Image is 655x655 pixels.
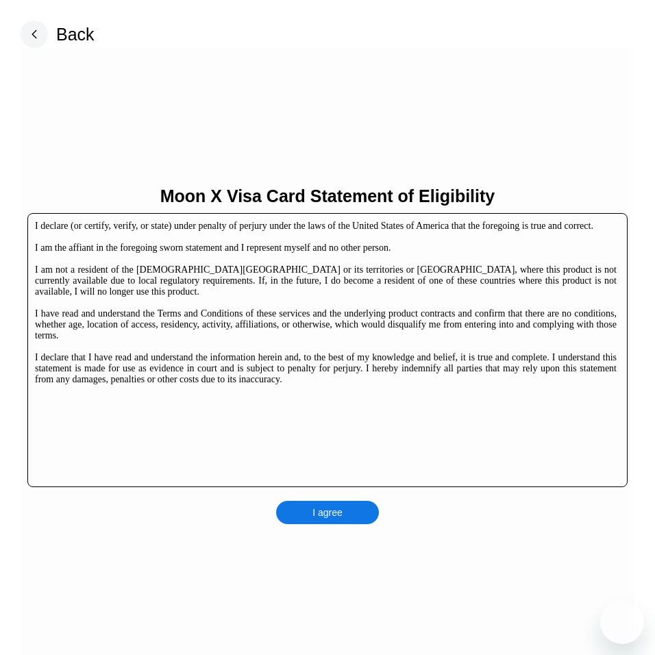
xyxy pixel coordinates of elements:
[600,600,644,644] iframe: Button to launch messaging window
[160,186,495,206] div: Moon X Visa Card Statement of Eligibility
[312,506,343,519] div: I agree
[21,21,95,48] div: Back
[276,501,379,524] div: I agree
[56,25,95,45] div: Back
[35,221,617,385] div: I declare (or certify, verify, or state) under penalty of perjury under the laws of the United St...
